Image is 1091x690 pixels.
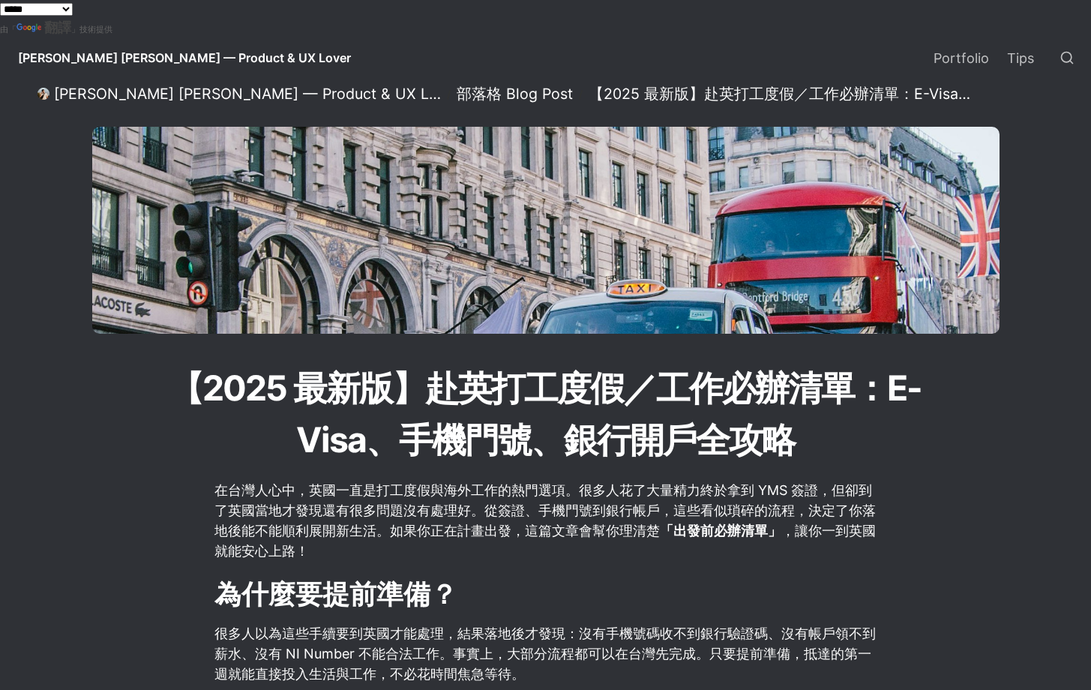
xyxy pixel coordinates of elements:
a: [PERSON_NAME] [PERSON_NAME] — Product & UX Lover [6,37,363,79]
span: [PERSON_NAME] [PERSON_NAME] — Product & UX Lover [18,50,351,65]
h1: 【2025 最新版】赴英打工度假／工作必辦清單：E-Visa、手機門號、銀行開戶全攻略 [141,361,951,468]
span: / [447,88,451,100]
img: 【2025 最新版】赴英打工度假／工作必辦清單：E-Visa、手機門號、銀行開戶全攻略 [92,127,1000,334]
img: Daniel Lee — Product & UX Lover [37,88,49,100]
strong: 「出發前必辦清單」 [660,523,781,538]
div: 部落格 Blog Post [457,85,573,103]
span: / [579,88,583,100]
a: 翻譯 [16,19,71,35]
a: Portfolio [925,37,998,79]
a: 【2025 最新版】赴英打工度假／工作必辦清單：E-Visa、手機門號、銀行開戶全攻略 [584,85,980,103]
a: 部落格 Blog Post [452,85,577,103]
div: 【2025 最新版】赴英打工度假／工作必辦清單：E-Visa、手機門號、銀行開戶全攻略 [589,85,976,103]
p: 很多人以為這些手續要到英國才能處理，結果落地後才發現：沒有手機號碼收不到銀行驗證碼、沒有帳戶領不到薪水、沒有 NI Number 不能合法工作。事實上，大部分流程都可以在台灣先完成。只要提前準備... [213,621,879,686]
img: Google 翻譯 [16,23,44,34]
a: Tips [998,37,1043,79]
div: [PERSON_NAME] [PERSON_NAME] — Product & UX Lover [54,85,441,103]
h2: 為什麼要提前準備？ [213,575,879,614]
p: 在台灣人心中，英國一直是打工度假與海外工作的熱門選項。很多人花了大量精力終於拿到 YMS 簽證，但卻到了英國當地才發現還有很多問題沒有處理好。從簽證、手機門號到銀行帳戶，這些看似瑣碎的流程，決定... [213,478,879,563]
a: [PERSON_NAME] [PERSON_NAME] — Product & UX Lover [33,85,445,103]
